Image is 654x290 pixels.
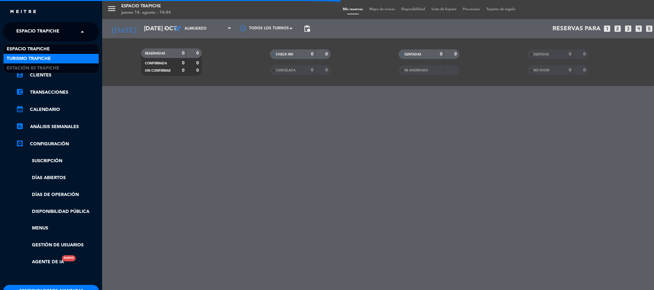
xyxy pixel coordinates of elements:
a: Menus [16,225,99,232]
a: Días de Operación [16,191,99,199]
i: account_balance_wallet [16,88,24,96]
a: calendar_monthCalendario [16,106,99,113]
a: account_boxClientes [16,71,99,79]
a: account_balance_walletTransacciones [16,89,99,96]
div: Nuevo [62,255,76,261]
a: assessmentANÁLISIS SEMANALES [16,123,99,131]
a: Días abiertos [16,174,99,182]
a: Disponibilidad pública [16,208,99,215]
img: MEITRE [10,10,37,14]
a: Agente de IANuevo [16,258,64,266]
a: Configuración [16,140,99,148]
span: Estación 83 Trapiche [7,65,59,72]
i: account_box [16,71,24,78]
i: assessment [16,122,24,130]
a: Gestión de usuarios [16,242,99,249]
span: Espacio Trapiche [7,46,50,53]
i: settings_applications [16,140,24,147]
span: Espacio Trapiche [16,25,59,39]
span: pending_actions [303,25,311,33]
span: Turismo Trapiche [7,55,51,62]
a: Suscripción [16,157,99,165]
i: calendar_month [16,105,24,113]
